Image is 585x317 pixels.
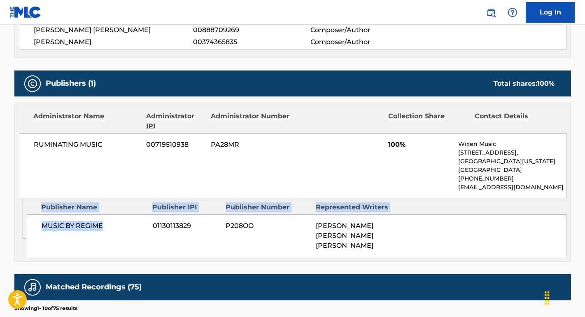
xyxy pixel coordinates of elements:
div: Publisher Number [226,202,310,212]
span: [PERSON_NAME] [34,37,193,47]
img: Publishers [28,79,37,89]
div: Publisher Name [41,202,146,212]
img: search [486,7,496,17]
span: 00888709269 [193,25,310,35]
p: [GEOGRAPHIC_DATA][US_STATE] [458,157,566,166]
div: Represented Writers [316,202,400,212]
div: Collection Share [388,111,468,131]
p: Wixen Music [458,140,566,148]
img: Matched Recordings [28,282,37,292]
span: RUMINATING MUSIC [34,140,140,150]
span: 100% [388,140,452,150]
span: [PERSON_NAME] [PERSON_NAME] [PERSON_NAME] [316,222,373,249]
div: Glisser [541,286,554,310]
img: help [508,7,517,17]
div: Publisher IPI [152,202,219,212]
div: Widget de chat [544,277,585,317]
p: [STREET_ADDRESS], [458,148,566,157]
iframe: Chat Widget [544,277,585,317]
div: Administrator IPI [146,111,205,131]
div: Total shares: [494,79,555,89]
span: [PERSON_NAME] [PERSON_NAME] [34,25,193,35]
div: Administrator Name [33,111,140,131]
span: 00719510938 [146,140,205,150]
div: Administrator Number [211,111,291,131]
img: MLC Logo [10,6,42,18]
span: 00374365835 [193,37,310,47]
a: Log In [526,2,575,23]
span: 01130113829 [153,221,219,231]
div: Contact Details [475,111,555,131]
span: Composer/Author [310,25,417,35]
h5: Publishers (1) [46,79,96,88]
p: [GEOGRAPHIC_DATA] [458,166,566,174]
span: P208OO [226,221,310,231]
span: Composer/Author [310,37,417,47]
p: [EMAIL_ADDRESS][DOMAIN_NAME] [458,183,566,192]
a: Public Search [483,4,499,21]
p: [PHONE_NUMBER] [458,174,566,183]
div: Help [504,4,521,21]
span: 100 % [537,80,555,87]
span: MUSIC BY REGIME [42,221,147,231]
p: Showing 1 - 10 of 75 results [14,305,77,312]
span: PA28MR [211,140,291,150]
h5: Matched Recordings (75) [46,282,142,292]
